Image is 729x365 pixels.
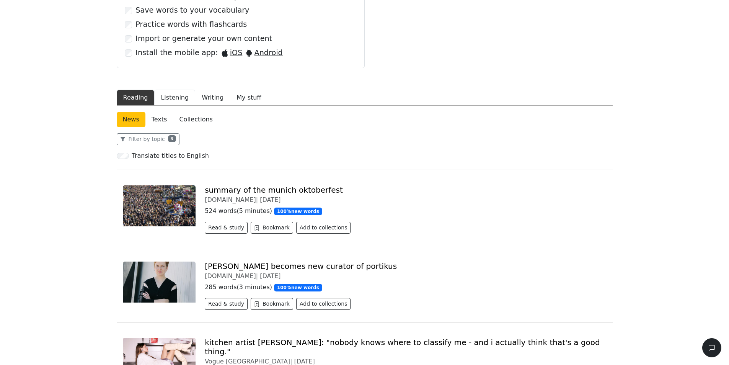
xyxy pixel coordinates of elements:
[205,283,606,292] p: 285 words ( 3 minutes )
[135,19,247,30] label: Practice words with flashcards
[123,262,196,303] img: JulianeBischoff-4.114432.jpg
[296,222,351,234] button: Add to collections
[230,90,267,106] button: My stuff
[260,272,281,280] span: [DATE]
[117,90,155,106] button: Reading
[205,338,600,356] a: kitchen artist [PERSON_NAME]: "nobody knows where to classify me - and i actually think that's a ...
[168,135,176,142] span: 3
[135,47,282,59] div: Install the mobile app :
[135,5,249,16] label: Save words to your vocabulary
[205,298,248,310] button: Read & study
[205,301,251,309] a: Read & study
[205,358,606,365] div: Vogue [GEOGRAPHIC_DATA] |
[296,298,351,310] button: Add to collections
[205,222,248,234] button: Read & study
[205,225,251,232] a: Read & study
[145,112,173,127] a: Texts
[205,206,606,216] p: 524 words ( 5 minutes )
[251,298,293,310] button: Bookmark
[274,208,322,215] span: 100 % new words
[205,185,343,195] a: summary of the munich oktoberfest
[251,222,293,234] button: Bookmark
[195,90,230,106] button: Writing
[135,33,272,44] label: Import or generate your own content
[132,152,209,159] h6: Translate titles to English
[205,272,606,280] div: [DOMAIN_NAME] |
[154,90,195,106] button: Listening
[205,262,397,271] a: [PERSON_NAME] becomes new curator of portikus
[245,47,282,59] a: Android
[173,112,219,127] a: Collections
[205,196,606,203] div: [DOMAIN_NAME] |
[117,133,179,145] button: Filter by topic3
[117,112,145,127] a: News
[123,185,196,226] img: oktoberfest-398.jpg
[294,358,315,365] span: [DATE]
[221,47,243,59] a: iOS
[260,196,281,203] span: [DATE]
[274,284,322,291] span: 100 % new words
